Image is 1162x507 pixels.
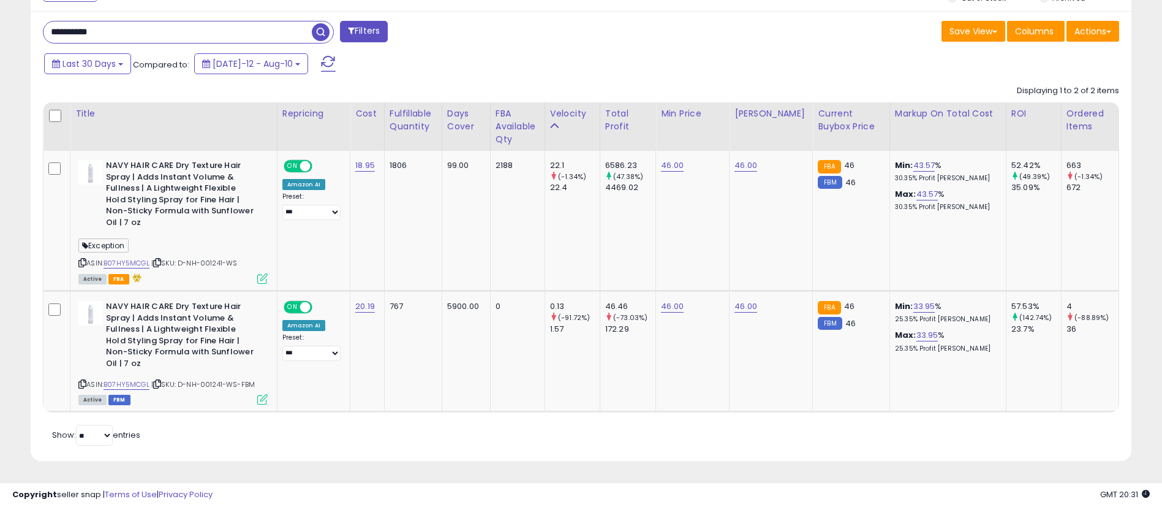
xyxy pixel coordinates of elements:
div: Amazon AI [282,320,325,331]
span: 46 [845,318,856,329]
div: seller snap | | [12,489,213,501]
small: (-91.72%) [558,313,590,322]
div: 4 [1066,301,1119,312]
div: Current Buybox Price [818,107,885,133]
div: % [895,301,997,324]
p: 30.35% Profit [PERSON_NAME] [895,203,997,212]
div: ROI [1011,107,1056,120]
div: 0.13 [550,301,600,312]
div: 46.46 [605,301,655,312]
small: (-1.34%) [1074,172,1103,181]
div: ASIN: [78,160,268,283]
button: Actions [1066,21,1119,42]
div: Days Cover [447,107,485,133]
span: [DATE]-12 - Aug-10 [213,58,293,70]
div: Preset: [282,334,341,361]
button: Columns [1007,21,1065,42]
span: ON [285,161,300,172]
div: [PERSON_NAME] [734,107,807,120]
div: 672 [1066,182,1119,193]
div: 22.4 [550,182,600,193]
div: 6586.23 [605,160,655,171]
a: B07HY5MCGL [104,379,149,390]
div: Velocity [550,107,595,120]
img: 317t6gji6qL._SL40_.jpg [78,301,103,326]
div: 767 [390,301,432,312]
div: 2188 [496,160,535,171]
small: (-88.89%) [1074,313,1109,322]
b: Min: [895,300,913,312]
span: OFF [311,161,330,172]
th: The percentage added to the cost of goods (COGS) that forms the calculator for Min & Max prices. [889,102,1006,151]
span: Compared to: [133,59,189,71]
div: Title [75,107,272,120]
span: Columns [1015,25,1054,37]
a: 33.95 [913,300,935,313]
div: 36 [1066,324,1119,335]
div: 0 [496,301,535,312]
small: FBM [818,317,842,330]
span: Exception [78,238,129,253]
b: NAVY HAIR CARE Dry Texture Hair Spray | Adds Instant Volume & Fullness | A Lightweight Flexible H... [106,301,255,372]
span: OFF [311,302,330,313]
div: 5900.00 [447,301,481,312]
span: 2025-09-10 20:31 GMT [1100,489,1150,500]
span: FBM [108,395,130,405]
span: 46 [844,159,855,171]
p: 25.35% Profit [PERSON_NAME] [895,315,997,324]
div: 1806 [390,160,432,171]
div: 35.09% [1011,182,1061,193]
div: % [895,330,997,353]
div: % [895,189,997,212]
a: 20.19 [355,300,375,313]
a: Privacy Policy [159,489,213,500]
span: ON [285,302,300,313]
a: 46.00 [661,159,684,172]
span: Last 30 Days [62,58,116,70]
b: Max: [895,329,916,341]
div: Preset: [282,193,341,220]
div: Repricing [282,107,345,120]
span: All listings currently available for purchase on Amazon [78,274,107,284]
img: 317t6gji6qL._SL40_.jpg [78,160,103,185]
button: [DATE]-12 - Aug-10 [194,53,308,74]
div: FBA Available Qty [496,107,540,146]
p: 25.35% Profit [PERSON_NAME] [895,345,997,353]
span: All listings currently available for purchase on Amazon [78,395,107,405]
button: Save View [941,21,1005,42]
div: Displaying 1 to 2 of 2 items [1017,85,1119,97]
small: (142.74%) [1019,313,1052,322]
div: 52.42% [1011,160,1061,171]
div: ASIN: [78,301,268,403]
span: | SKU: D-NH-001241-WS [151,258,238,268]
a: 43.57 [913,159,935,172]
small: (49.39%) [1019,172,1050,181]
small: (-1.34%) [558,172,586,181]
small: FBA [818,160,840,173]
b: NAVY HAIR CARE Dry Texture Hair Spray | Adds Instant Volume & Fullness | A Lightweight Flexible H... [106,160,255,231]
p: 30.35% Profit [PERSON_NAME] [895,174,997,183]
span: Show: entries [52,429,140,441]
button: Filters [340,21,388,42]
b: Min: [895,159,913,171]
div: Amazon AI [282,179,325,190]
button: Last 30 Days [44,53,131,74]
small: (-73.03%) [613,313,647,322]
a: 46.00 [734,159,757,172]
div: 99.00 [447,160,481,171]
div: Ordered Items [1066,107,1114,133]
a: 33.95 [916,329,938,341]
div: % [895,160,997,183]
i: hazardous material [129,273,142,282]
div: Markup on Total Cost [895,107,1001,120]
a: Terms of Use [105,489,157,500]
div: 1.57 [550,324,600,335]
small: FBM [818,176,842,189]
div: Min Price [661,107,724,120]
span: 46 [844,300,855,312]
span: 46 [845,177,856,188]
a: B07HY5MCGL [104,258,149,269]
small: (47.38%) [613,172,643,181]
span: FBA [108,274,129,284]
div: Cost [355,107,379,120]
